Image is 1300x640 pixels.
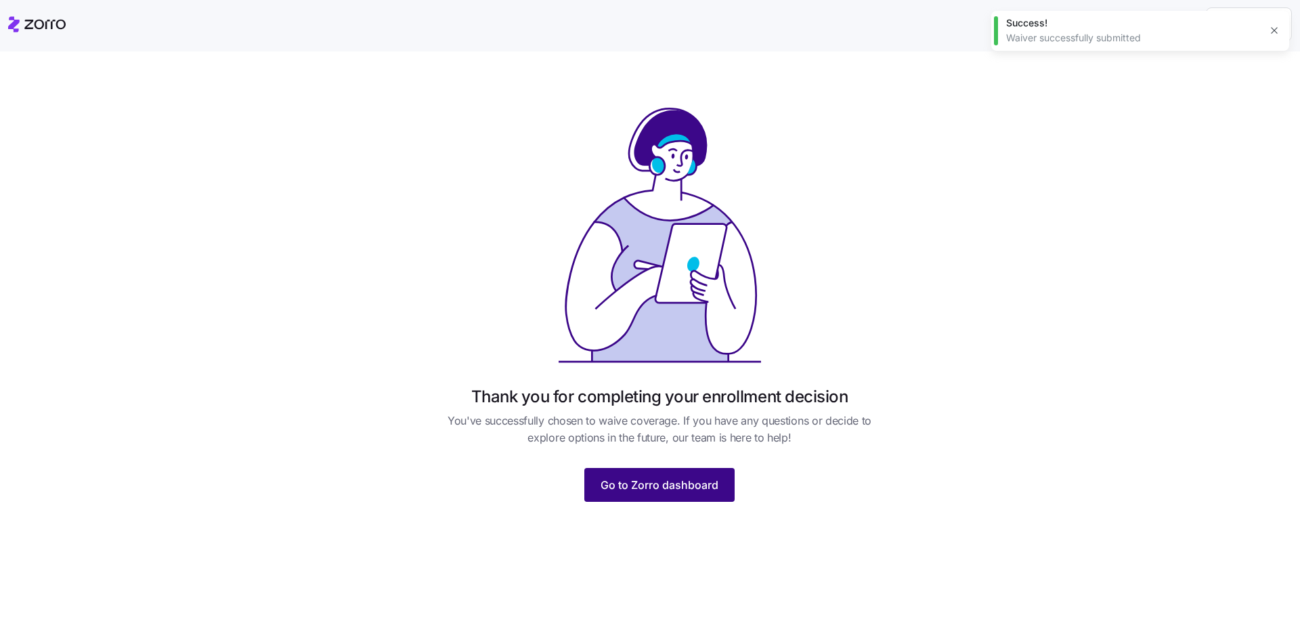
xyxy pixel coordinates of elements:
[1006,31,1259,45] div: Waiver successfully submitted
[1006,16,1259,30] div: Success!
[584,468,735,502] button: Go to Zorro dashboard
[601,477,718,493] span: Go to Zorro dashboard
[433,412,886,446] span: You've successfully chosen to waive coverage. If you have any questions or decide to explore opti...
[471,386,848,407] h1: Thank you for completing your enrollment decision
